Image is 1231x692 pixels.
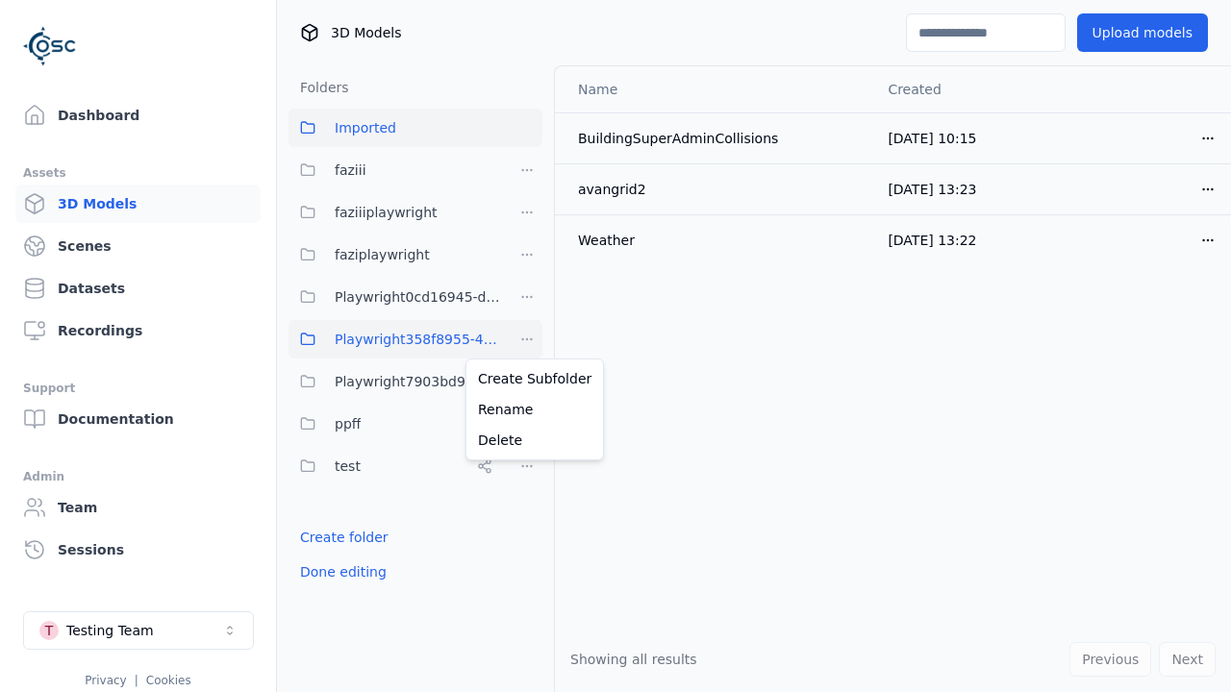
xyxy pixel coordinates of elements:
a: Delete [470,425,599,456]
a: Create Subfolder [470,363,599,394]
a: Rename [470,394,599,425]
